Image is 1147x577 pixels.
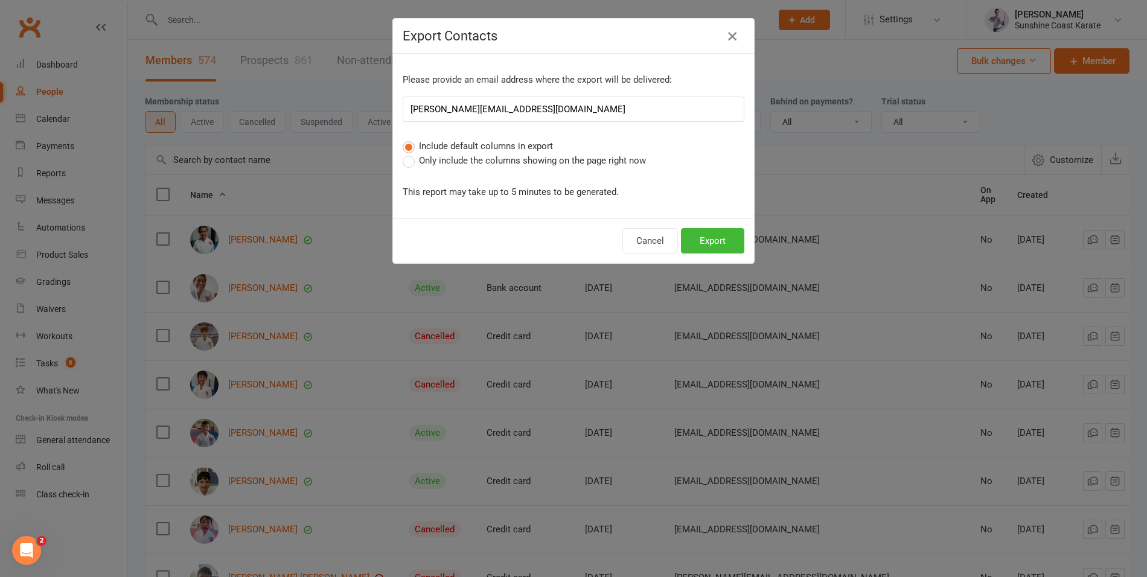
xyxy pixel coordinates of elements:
[403,72,744,87] p: Please provide an email address where the export will be delivered:
[37,536,46,546] span: 2
[403,185,744,199] p: This report may take up to 5 minutes to be generated.
[12,536,41,565] iframe: Intercom live chat
[419,153,646,166] span: Only include the columns showing on the page right now
[681,228,744,253] button: Export
[403,28,744,43] h4: Export Contacts
[419,139,553,151] span: Include default columns in export
[622,228,678,253] button: Cancel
